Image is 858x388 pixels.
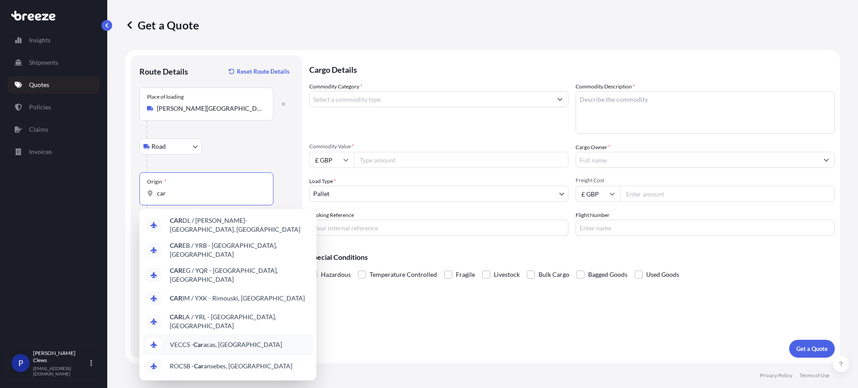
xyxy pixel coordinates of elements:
b: Car [194,362,204,370]
input: Enter name [576,220,835,236]
input: Place of loading [157,104,262,113]
input: Full name [576,152,818,168]
p: Privacy Policy [760,372,792,379]
b: Car [193,341,203,348]
span: DL / [PERSON_NAME]-[GEOGRAPHIC_DATA], [GEOGRAPHIC_DATA] [170,216,309,234]
label: Commodity Category [309,82,362,91]
span: ROCSB - ansebes, [GEOGRAPHIC_DATA] [170,362,292,371]
b: CAR [170,217,182,224]
p: [PERSON_NAME] Clews [33,350,88,364]
p: Get a Quote [796,344,828,353]
span: LA / YRL - [GEOGRAPHIC_DATA], [GEOGRAPHIC_DATA] [170,313,309,330]
span: Livestock [494,268,520,281]
b: CAR [170,313,182,321]
b: CAR [170,267,182,274]
span: VECCS - acas, [GEOGRAPHIC_DATA] [170,340,282,349]
p: Policies [29,103,51,112]
span: Used Goods [646,268,679,281]
span: Road [151,142,166,151]
b: CAR [170,294,182,302]
p: Invoices [29,147,52,156]
span: Temperature Controlled [370,268,437,281]
input: Enter amount [620,186,835,202]
p: Shipments [29,58,58,67]
p: Quotes [29,80,49,89]
span: Commodity Value [309,143,568,150]
span: Pallet [313,189,329,198]
span: IM / YXK - Rimouski, [GEOGRAPHIC_DATA] [170,294,305,303]
span: Hazardous [321,268,351,281]
span: EG / YQR - [GEOGRAPHIC_DATA], [GEOGRAPHIC_DATA] [170,266,309,284]
p: Special Conditions [309,254,835,261]
span: P [18,359,23,367]
span: Bagged Goods [588,268,627,281]
div: Show suggestions [139,209,316,380]
span: Load Type [309,177,336,186]
span: EB / YRB - [GEOGRAPHIC_DATA], [GEOGRAPHIC_DATA] [170,241,309,259]
input: Origin [157,189,262,198]
input: Type amount [354,152,568,168]
button: Select transport [139,138,202,154]
input: Your internal reference [309,220,568,236]
button: Show suggestions [818,152,834,168]
div: Origin [147,178,166,185]
span: Freight Cost [576,177,835,184]
p: Insights [29,36,50,45]
label: Cargo Owner [576,143,610,152]
p: Claims [29,125,48,134]
button: Show suggestions [552,91,568,107]
label: Booking Reference [309,211,354,220]
b: CAR [170,242,182,249]
label: Commodity Description [576,82,635,91]
p: Route Details [139,66,188,77]
span: Fragile [456,268,475,281]
span: Bulk Cargo [538,268,569,281]
input: Select a commodity type [310,91,552,107]
p: Get a Quote [125,18,199,32]
div: Place of loading [147,93,184,100]
label: Flight Number [576,211,610,220]
p: Reset Route Details [237,67,290,76]
p: [EMAIL_ADDRESS][DOMAIN_NAME] [33,366,88,376]
p: Cargo Details [309,55,835,82]
p: Terms of Use [799,372,829,379]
